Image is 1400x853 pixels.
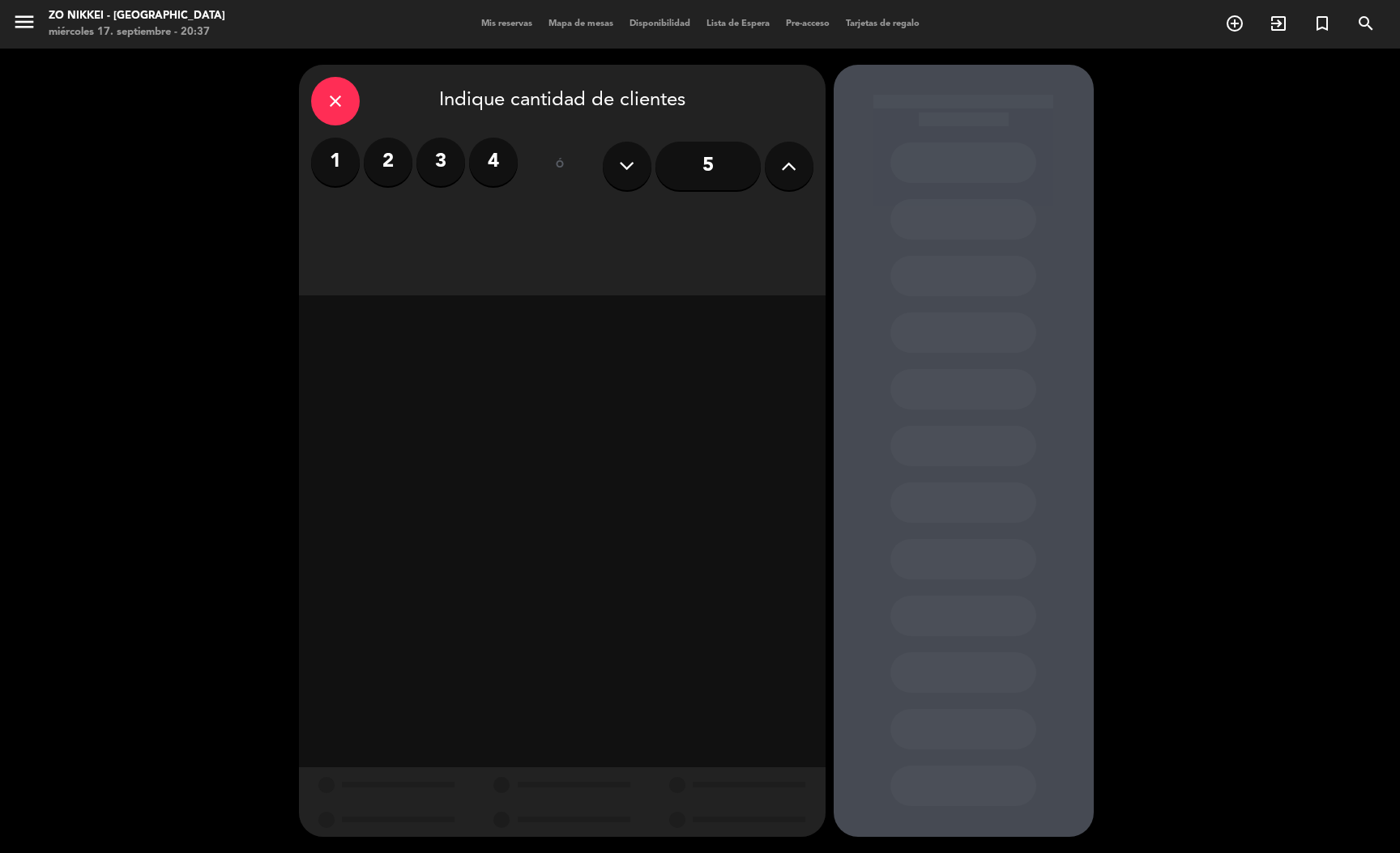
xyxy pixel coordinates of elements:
[12,10,36,34] i: menu
[534,138,587,194] div: ó
[49,24,225,40] div: miércoles 17. septiembre - 20:37
[311,77,813,125] div: Indique cantidad de clientes
[540,19,621,28] span: Mapa de mesas
[49,8,225,24] div: Zo Nikkei - [GEOGRAPHIC_DATA]
[311,138,360,186] label: 1
[838,19,928,28] span: Tarjetas de regalo
[1269,14,1288,33] i: exit_to_app
[469,138,518,186] label: 4
[416,138,465,186] label: 3
[364,138,412,186] label: 2
[621,19,698,28] span: Disponibilidad
[1312,14,1332,33] i: turned_in_not
[12,10,36,40] button: menu
[1356,14,1376,33] i: search
[326,91,345,111] i: close
[698,19,778,28] span: Lista de Espera
[1225,14,1244,33] i: add_circle_outline
[473,19,540,28] span: Mis reservas
[778,19,838,28] span: Pre-acceso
